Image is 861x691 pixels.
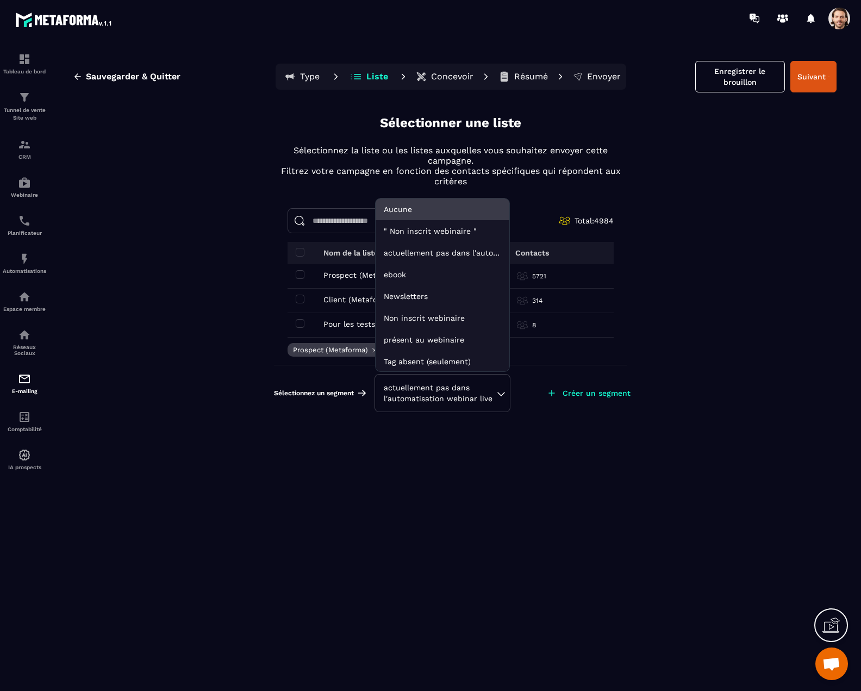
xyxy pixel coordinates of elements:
[15,10,113,29] img: logo
[3,426,46,432] p: Comptabilité
[366,71,388,82] p: Liste
[274,389,354,397] span: Sélectionnez un segment
[3,344,46,356] p: Réseaux Sociaux
[376,198,509,220] li: Aucune
[18,328,31,341] img: social-network
[376,351,509,372] li: Tag absent (seulement)
[3,364,46,402] a: emailemailE-mailing
[18,410,31,424] img: accountant
[3,69,46,74] p: Tableau de bord
[514,71,548,82] p: Résumé
[413,66,477,88] button: Concevoir
[18,449,31,462] img: automations
[376,242,509,264] li: actuellement pas dans l'automatisation webinar live
[18,214,31,227] img: scheduler
[18,138,31,151] img: formation
[345,66,394,88] button: Liste
[18,372,31,385] img: email
[532,272,546,281] p: 5721
[3,83,46,130] a: formationformationTunnel de vente Site web
[18,53,31,66] img: formation
[3,402,46,440] a: accountantaccountantComptabilité
[3,306,46,312] p: Espace membre
[274,166,627,186] p: Filtrez votre campagne en fonction des contacts spécifiques qui répondent aux critères
[323,320,375,328] p: Pour les tests
[695,61,785,92] button: Enregistrer le brouillon
[3,154,46,160] p: CRM
[86,71,180,82] span: Sauvegarder & Quitter
[3,230,46,236] p: Planificateur
[18,91,31,104] img: formation
[563,389,631,397] p: Créer un segment
[515,248,549,257] p: Contacts
[3,244,46,282] a: automationsautomationsAutomatisations
[376,220,509,242] li: " Non inscrit webinaire "
[3,168,46,206] a: automationsautomationsWebinaire
[376,307,509,329] li: Non inscrit webinaire
[3,320,46,364] a: social-networksocial-networkRéseaux Sociaux
[18,252,31,265] img: automations
[278,66,327,88] button: Type
[3,107,46,122] p: Tunnel de vente Site web
[274,145,627,166] p: Sélectionnez la liste ou les listes auxquelles vous souhaitez envoyer cette campagne.
[532,321,536,329] p: 8
[575,216,614,225] span: Total: 4984
[3,45,46,83] a: formationformationTableau de bord
[3,192,46,198] p: Webinaire
[293,346,368,354] p: Prospect (Metaforma)
[495,66,551,88] button: Résumé
[3,268,46,274] p: Automatisations
[380,114,521,132] p: Sélectionner une liste
[323,295,395,304] p: Client (Metaforma)
[65,67,189,86] button: Sauvegarder & Quitter
[3,130,46,168] a: formationformationCRM
[18,176,31,189] img: automations
[431,71,473,82] p: Concevoir
[3,388,46,394] p: E-mailing
[587,71,621,82] p: Envoyer
[323,248,378,257] p: Nom de la liste
[3,464,46,470] p: IA prospects
[790,61,837,92] button: Suivant
[376,264,509,285] li: ebook
[376,329,509,351] li: présent au webinaire
[532,296,542,305] p: 314
[18,290,31,303] img: automations
[323,271,405,279] p: Prospect (Metaforma)
[815,648,848,680] div: Open chat
[3,282,46,320] a: automationsautomationsEspace membre
[300,71,320,82] p: Type
[570,66,624,88] button: Envoyer
[376,285,509,307] li: Newsletters
[3,206,46,244] a: schedulerschedulerPlanificateur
